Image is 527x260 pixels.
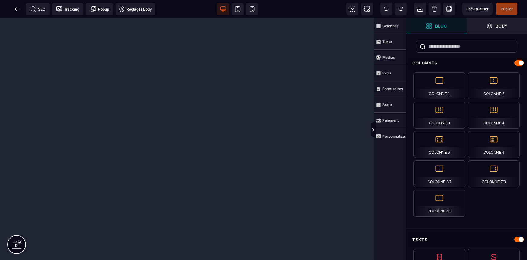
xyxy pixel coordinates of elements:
span: Rétablir [395,3,407,15]
span: Importer [414,3,426,15]
strong: Formulaires [382,87,403,91]
span: Réglages Body [119,6,152,12]
span: Créer une alerte modale [86,3,113,15]
strong: Body [496,24,507,28]
span: Popup [90,6,109,12]
span: Autre [374,97,406,113]
span: Retour [11,3,23,15]
span: Métadata SEO [26,3,50,15]
strong: Extra [382,71,391,75]
span: Afficher les vues [406,121,412,139]
div: Colonne 6 [468,131,520,158]
span: Voir les composants [346,3,358,15]
strong: Bloc [435,24,447,28]
span: Colonnes [374,18,406,34]
strong: Personnalisé [382,134,405,139]
span: Paiement [374,113,406,128]
span: Ouvrir les blocs [406,18,467,34]
div: Colonne 5 [413,131,465,158]
span: Médias [374,50,406,65]
div: Colonnes [406,58,527,69]
span: Prévisualiser [466,7,489,11]
div: Colonne 3/7 [413,160,465,187]
span: Tracking [56,6,79,12]
span: Publier [501,7,513,11]
strong: Texte [382,39,392,44]
span: Aperçu [462,3,493,15]
span: Ouvrir les calques [467,18,527,34]
span: Personnalisé [374,128,406,144]
div: Colonne 4 [468,102,520,129]
div: Colonne 7/3 [468,160,520,187]
strong: Autre [382,102,392,107]
strong: Paiement [382,118,399,123]
div: Colonne 2 [468,72,520,99]
span: Voir bureau [217,3,229,15]
strong: Médias [382,55,395,60]
strong: Colonnes [382,24,399,28]
span: Capture d'écran [361,3,373,15]
span: Enregistrer [443,3,455,15]
span: Code de suivi [52,3,83,15]
div: Colonne 1 [413,72,465,99]
span: Favicon [116,3,155,15]
div: Colonne 3 [413,102,465,129]
span: Formulaires [374,81,406,97]
span: Texte [374,34,406,50]
span: Extra [374,65,406,81]
span: Enregistrer le contenu [496,3,517,15]
div: Colonne 4/5 [413,190,465,217]
span: Défaire [380,3,392,15]
span: Nettoyage [429,3,441,15]
span: Voir tablette [232,3,244,15]
div: Texte [406,234,527,245]
span: Voir mobile [246,3,258,15]
span: SEO [30,6,45,12]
